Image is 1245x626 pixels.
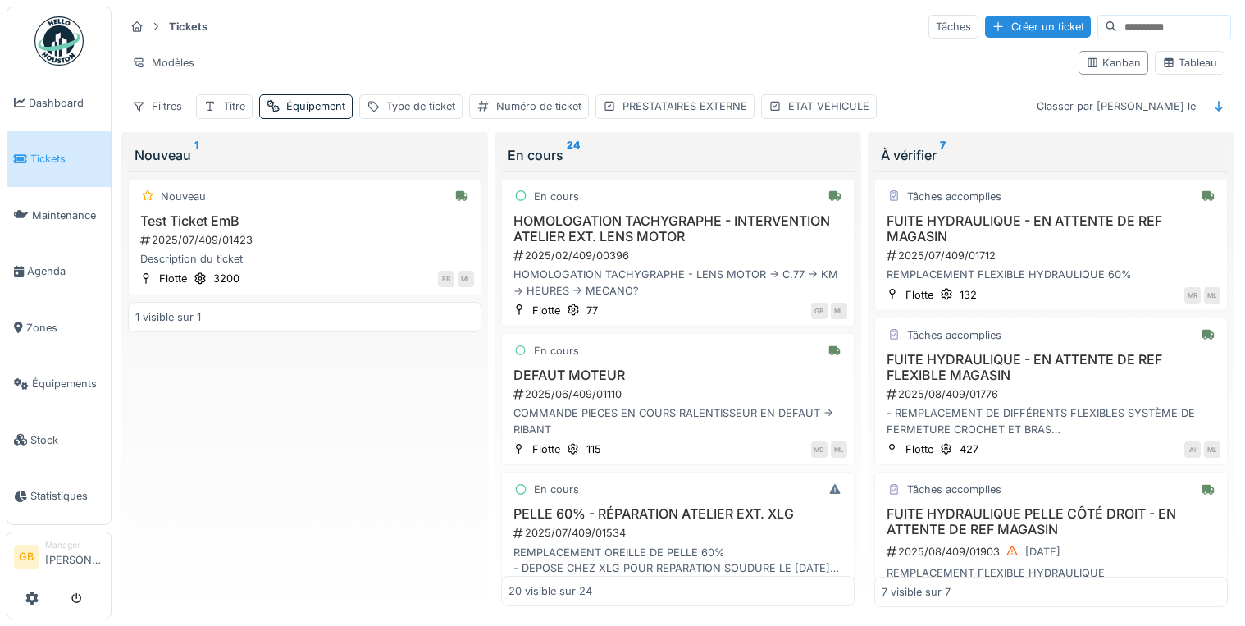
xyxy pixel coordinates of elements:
div: Type de ticket [386,98,455,114]
h3: Test Ticket EmB [135,213,474,229]
div: REMPLACEMENT FLEXIBLE HYDRAULIQUE -> DEMANDE FABRICATION CHRONOFLEX -> CONTRÔLE NIVEAU HYDRAULIQU... [882,565,1220,596]
div: Nouveau [135,145,475,165]
div: Description du ticket [135,251,474,267]
div: 20 visible sur 24 [508,584,592,600]
div: En cours [508,145,848,165]
h3: DEFAUT MOTEUR [508,368,847,383]
div: HOMOLOGATION TACHYGRAPHE - LENS MOTOR -> C.77 -> KM -> HEURES -> MECANO? [508,267,847,298]
div: Numéro de ticket [496,98,581,114]
a: GB Manager[PERSON_NAME] [14,539,104,578]
div: MR [1184,287,1201,304]
div: PRESTATAIRES EXTERNE [622,98,747,114]
div: Tableau [1162,55,1217,71]
sup: 24 [567,145,580,165]
div: Tâches accomplies [907,482,1001,497]
div: ML [1204,441,1220,458]
div: 2025/07/409/01712 [885,248,1220,263]
div: Titre [223,98,245,114]
div: 2025/08/409/01776 [885,386,1220,402]
div: Modèles [125,51,202,75]
div: ML [458,271,474,287]
a: Agenda [7,244,111,300]
div: 1 visible sur 1 [135,309,201,325]
span: Équipements [32,376,104,391]
div: Équipement [286,98,345,114]
div: 7 visible sur 7 [882,584,951,600]
div: Tâches [928,15,978,39]
div: Tâches accomplies [907,189,1001,204]
div: - REMPLACEMENT DE DIFFÉRENTS FLEXIBLES SYSTÈME DE FERMETURE CROCHET ET BRAS - NIVEAU HYDRAULIQUE [882,405,1220,436]
div: EB [438,271,454,287]
div: MD [811,441,828,458]
h3: PELLE 60% - RÉPARATION ATELIER EXT. XLG [508,506,847,522]
div: 2025/02/409/00396 [512,248,847,263]
h3: FUITE HYDRAULIQUE PELLE CÔTÉ DROIT - EN ATTENTE DE REF MAGASIN [882,506,1220,537]
a: Équipements [7,356,111,413]
div: REMPLACEMENT OREILLE DE PELLE 60% - DEPOSE CHEZ XLG POUR REPARATION SOUDURE LE [DATE] - [PERSON_N... [508,545,847,576]
div: Manager [45,539,104,551]
div: 132 [960,287,977,303]
div: ML [831,303,847,319]
div: En cours [534,189,579,204]
span: Stock [30,432,104,448]
h3: HOMOLOGATION TACHYGRAPHE - INTERVENTION ATELIER EXT. LENS MOTOR [508,213,847,244]
div: 115 [586,441,601,457]
div: Flotte [159,271,187,286]
li: GB [14,545,39,569]
li: [PERSON_NAME] [45,539,104,574]
div: ML [1204,287,1220,304]
div: 2025/07/409/01423 [139,232,474,248]
a: Maintenance [7,187,111,244]
sup: 7 [940,145,946,165]
div: Kanban [1086,55,1141,71]
div: En cours [534,482,579,497]
a: Stock [7,412,111,468]
div: 77 [586,303,598,318]
a: Statistiques [7,468,111,525]
span: Statistiques [30,488,104,504]
h3: FUITE HYDRAULIQUE - EN ATTENTE DE REF MAGASIN [882,213,1220,244]
span: Zones [26,320,104,336]
div: À vérifier [881,145,1221,165]
span: Maintenance [32,208,104,223]
h3: FUITE HYDRAULIQUE - EN ATTENTE DE REF FLEXIBLE MAGASIN [882,352,1220,383]
div: [DATE] [1025,544,1060,560]
div: En cours [534,343,579,359]
div: Créer un ticket [985,16,1091,38]
div: Flotte [905,441,933,457]
div: Flotte [532,303,560,318]
div: ETAT VEHICULE [788,98,869,114]
strong: Tickets [162,19,214,34]
div: 2025/08/409/01903 [885,541,1220,562]
div: ML [831,441,847,458]
div: GB [811,303,828,319]
div: 3200 [213,271,239,286]
span: Tickets [30,151,104,167]
div: 2025/07/409/01534 [512,525,847,541]
div: Flotte [532,441,560,457]
div: Flotte [905,287,933,303]
span: Agenda [27,263,104,279]
div: Tâches accomplies [907,327,1001,343]
div: REMPLACEMENT FLEXIBLE HYDRAULIQUE 60% [882,267,1220,282]
a: Zones [7,299,111,356]
div: 2025/06/409/01110 [512,386,847,402]
img: Badge_color-CXgf-gQk.svg [34,16,84,66]
div: COMMANDE PIECES EN COURS RALENTISSEUR EN DEFAUT -> RIBANT [508,405,847,436]
div: Classer par [PERSON_NAME] le [1029,94,1203,118]
div: 427 [960,441,978,457]
span: Dashboard [29,95,104,111]
div: AI [1184,441,1201,458]
sup: 1 [194,145,198,165]
a: Dashboard [7,75,111,131]
div: Filtres [125,94,189,118]
a: Tickets [7,131,111,188]
div: Nouveau [161,189,206,204]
